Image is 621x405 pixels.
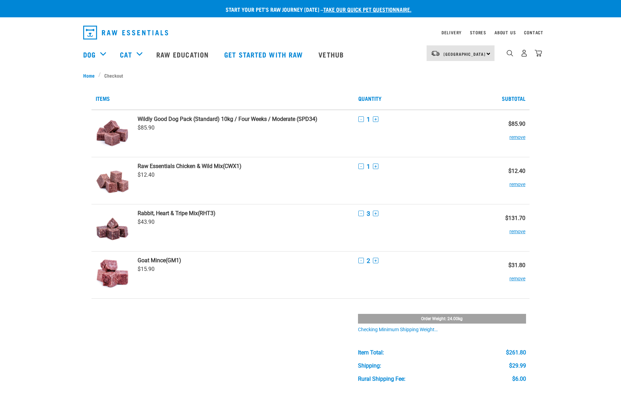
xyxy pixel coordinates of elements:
a: About Us [495,31,516,34]
div: $29.99 [509,363,526,369]
button: - [358,211,364,216]
a: Raw Essentials Chicken & Wild Mix(CWX1) [138,163,350,169]
td: $12.40 [486,157,530,204]
button: remove [509,127,525,141]
button: remove [509,221,525,235]
div: $6.00 [512,376,526,382]
strong: Raw Essentials Chicken & Wild Mix [138,163,223,169]
a: Goat Mince(GM1) [138,257,350,264]
img: Goat Mince [96,257,129,293]
span: $15.90 [138,266,155,272]
span: [GEOGRAPHIC_DATA] [444,53,486,55]
button: - [358,258,364,263]
button: remove [509,268,525,282]
button: - [358,116,364,122]
nav: dropdown navigation [78,23,543,42]
img: Rabbit, Heart & Tripe Mix [96,210,129,246]
div: Rural Shipping Fee: [358,376,405,382]
img: user.png [521,50,528,57]
span: $43.90 [138,219,155,225]
th: Items [91,87,354,110]
th: Quantity [354,87,486,110]
th: Subtotal [486,87,530,110]
span: 3 [367,210,370,217]
img: Wildly Good Dog Pack (Standard) [96,116,129,151]
span: 1 [367,116,370,123]
img: home-icon@2x.png [535,50,542,57]
button: + [373,164,378,169]
a: Contact [524,31,543,34]
a: Cat [120,49,132,60]
button: + [373,116,378,122]
button: + [373,258,378,263]
a: Stores [470,31,486,34]
a: Get started with Raw [217,41,312,68]
img: van-moving.png [431,50,440,56]
span: 1 [367,163,370,170]
a: Wildly Good Dog Pack (Standard) 10kg / Four Weeks / Moderate (SPD34) [138,116,350,122]
img: Raw Essentials Chicken & Wild Mix [96,163,129,199]
button: + [373,211,378,216]
button: - [358,164,364,169]
div: Item Total: [358,350,384,356]
div: $261.80 [506,350,526,356]
div: Shipping: [358,363,381,369]
div: Checking minimum shipping weight… [358,327,526,333]
a: Home [83,72,98,79]
strong: Rabbit, Heart & Tripe Mix [138,210,198,217]
strong: Goat Mince [138,257,166,264]
button: remove [509,174,525,188]
a: Vethub [312,41,352,68]
a: take our quick pet questionnaire. [323,8,411,11]
img: home-icon-1@2x.png [507,50,513,56]
span: $85.90 [138,124,155,131]
td: $31.80 [486,251,530,298]
a: Rabbit, Heart & Tripe Mix(RHT3) [138,210,350,217]
div: Order weight: 24.00kg [358,314,526,324]
a: Delivery [441,31,462,34]
a: Dog [83,49,96,60]
nav: breadcrumbs [83,72,538,79]
strong: Wildly Good Dog Pack (Standard) 10kg / Four Weeks / Moderate (SPD34) [138,116,317,122]
td: $131.70 [486,204,530,251]
span: $12.40 [138,171,155,178]
td: $85.90 [486,110,530,157]
img: Raw Essentials Logo [83,26,168,39]
span: 2 [367,257,370,264]
a: Raw Education [149,41,217,68]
